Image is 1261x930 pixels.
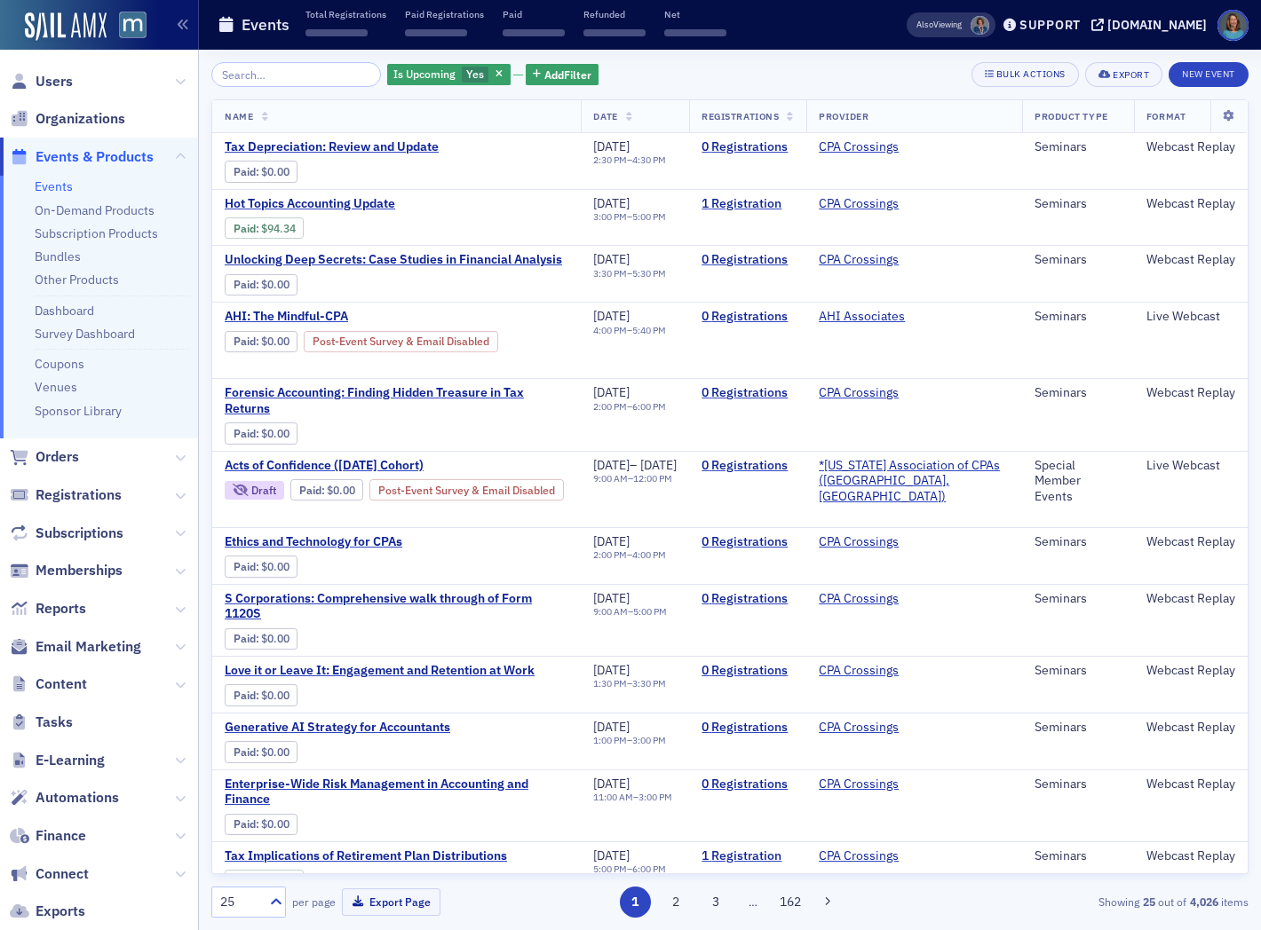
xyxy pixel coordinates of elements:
[10,109,125,129] a: Organizations
[36,524,123,543] span: Subscriptions
[633,605,667,618] time: 5:00 PM
[36,109,125,129] span: Organizations
[35,178,73,194] a: Events
[10,637,141,657] a: Email Marketing
[702,663,794,679] a: 0 Registrations
[261,817,289,831] span: $0.00
[36,72,73,91] span: Users
[107,12,147,42] a: View Homepage
[819,776,899,792] a: CPA Crossings
[10,447,79,467] a: Orders
[225,217,304,239] div: Paid: 1 - $9434
[819,848,899,864] a: CPA Crossings
[593,325,666,336] div: –
[36,637,141,657] span: Email Marketing
[36,447,79,467] span: Orders
[819,776,931,792] span: CPA Crossings
[1146,196,1235,212] div: Webcast Replay
[225,720,523,736] a: Generative AI Strategy for Accountants
[593,605,628,618] time: 9:00 AM
[234,817,256,831] a: Paid
[10,524,123,543] a: Subscriptions
[702,196,794,212] a: 1 Registration
[261,278,289,291] span: $0.00
[593,251,630,267] span: [DATE]
[664,8,726,20] p: Net
[1146,309,1235,325] div: Live Webcast
[640,457,677,473] span: [DATE]
[35,403,122,419] a: Sponsor Library
[234,278,256,291] a: Paid
[593,324,627,336] time: 4:00 PM
[10,788,119,808] a: Automations
[305,29,368,36] span: ‌
[593,267,627,280] time: 3:30 PM
[1035,534,1122,550] div: Seminars
[819,309,931,325] span: AHI Associates
[234,632,261,645] span: :
[1091,19,1213,31] button: [DOMAIN_NAME]
[819,458,1010,505] span: *Maryland Association of CPAs (Timonium, MD)
[1113,70,1149,80] div: Export
[10,713,73,732] a: Tasks
[225,422,297,444] div: Paid: 0 - $0
[819,534,931,550] span: CPA Crossings
[225,309,568,325] a: AHI: The Mindful-CPA
[819,252,931,268] span: CPA Crossings
[234,222,261,235] span: :
[36,826,86,846] span: Finance
[593,791,633,803] time: 11:00 AM
[299,484,321,497] a: Paid
[234,335,256,348] a: Paid
[225,139,523,155] a: Tax Depreciation: Review and Update
[342,888,440,916] button: Export Page
[593,110,617,122] span: Date
[35,356,84,372] a: Coupons
[593,308,630,324] span: [DATE]
[593,400,627,413] time: 2:00 PM
[593,863,666,875] div: –
[1146,776,1235,792] div: Webcast Replay
[593,606,667,618] div: –
[10,599,86,619] a: Reports
[225,848,523,864] a: Tax Implications of Retirement Plan Distributions
[819,309,905,325] a: AHI Associates
[544,67,591,83] span: Add Filter
[593,195,630,211] span: [DATE]
[36,713,73,732] span: Tasks
[242,14,289,35] h1: Events
[466,67,484,81] span: Yes
[10,485,122,505] a: Registrations
[25,12,107,41] img: SailAMX
[503,29,565,36] span: ‌
[1035,139,1122,155] div: Seminars
[819,848,931,864] span: CPA Crossings
[632,324,666,336] time: 5:40 PM
[35,379,77,395] a: Venues
[234,165,256,178] a: Paid
[1146,591,1235,607] div: Webcast Replay
[225,870,304,891] div: Paid: 2 - $5830
[225,309,523,325] span: AHI: The Mindful-CPA
[593,472,628,485] time: 9:00 AM
[234,427,261,440] span: :
[971,16,989,35] span: Chris Dougherty
[225,741,297,762] div: Paid: 0 - $0
[1035,309,1122,325] div: Seminars
[632,863,666,875] time: 6:00 PM
[225,161,297,182] div: Paid: 0 - $0
[819,196,899,212] a: CPA Crossings
[10,751,105,770] a: E-Learning
[593,384,630,400] span: [DATE]
[819,139,899,155] a: CPA Crossings
[225,252,562,268] a: Unlocking Deep Secrets: Case Studies in Financial Analysis
[387,64,511,86] div: Yes
[620,887,651,918] button: 1
[290,479,363,500] div: Paid: 0 - $0
[305,8,386,20] p: Total Registrations
[593,549,666,561] div: –
[225,663,535,679] a: Love it or Leave It: Engagement and Retention at Work
[583,8,646,20] p: Refunded
[1035,252,1122,268] div: Seminars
